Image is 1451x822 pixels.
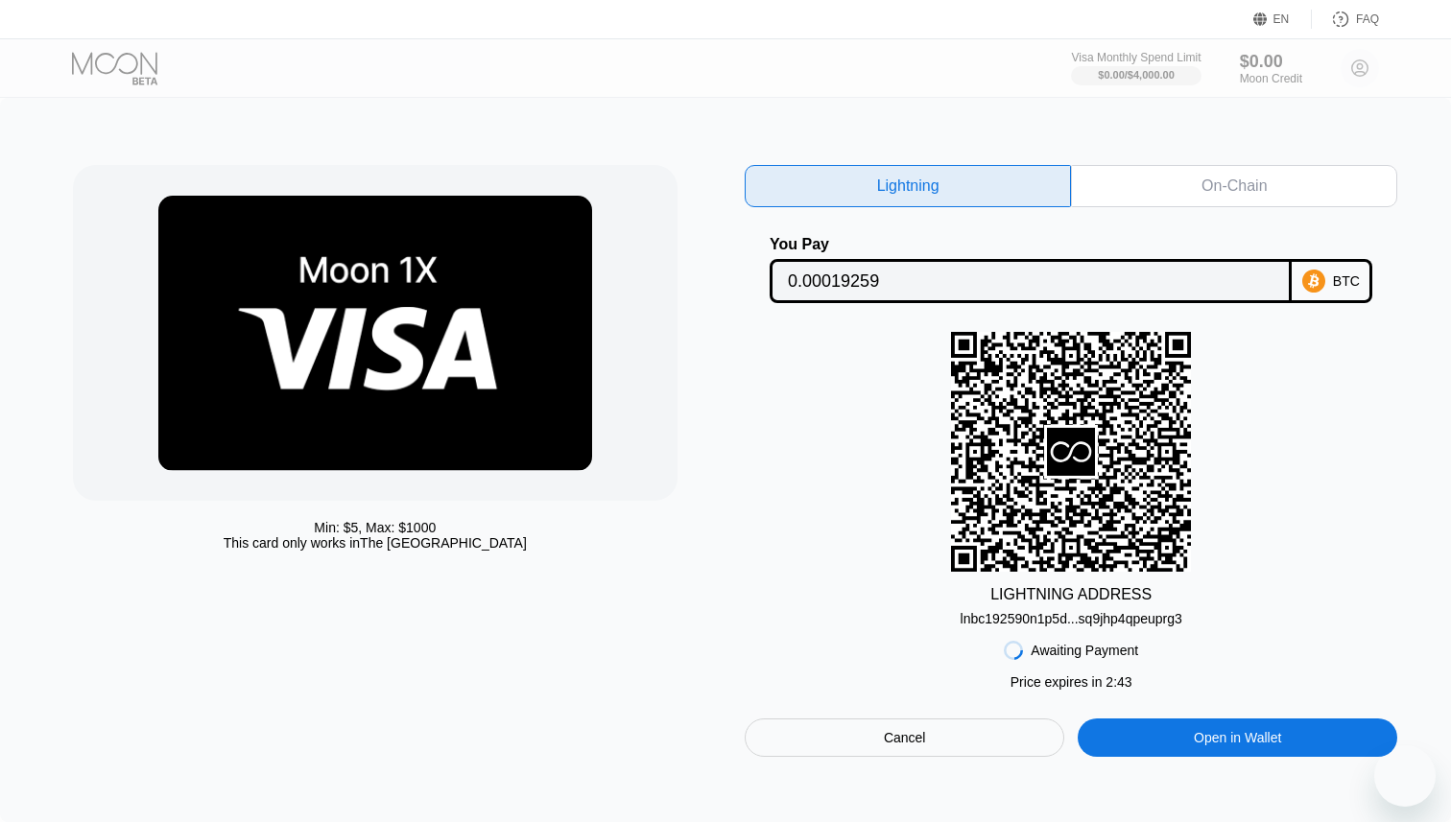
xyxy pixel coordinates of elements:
div: On-Chain [1201,176,1267,196]
div: Lightning [745,165,1071,207]
div: Open in Wallet [1194,729,1281,746]
div: lnbc192590n1p5d...sq9jhp4qpeuprg3 [961,611,1182,626]
div: This card only works in The [GEOGRAPHIC_DATA] [224,535,527,551]
div: Open in Wallet [1078,718,1397,757]
iframe: Button to launch messaging window [1374,745,1436,807]
div: Awaiting Payment [1031,643,1138,658]
span: 2 : 43 [1106,674,1131,690]
div: Min: $ 5 , Max: $ 1000 [314,520,436,535]
div: Cancel [884,729,926,746]
div: FAQ [1356,12,1379,26]
div: You Pay [770,236,1292,253]
div: You PayBTC [745,236,1397,303]
div: Price expires in [1011,674,1132,690]
div: Visa Monthly Spend Limit [1071,51,1201,64]
div: Lightning [877,176,940,196]
div: EN [1253,10,1312,29]
div: BTC [1333,273,1360,289]
div: On-Chain [1071,165,1397,207]
div: lnbc192590n1p5d...sq9jhp4qpeuprg3 [961,603,1182,626]
div: $0.00 / $4,000.00 [1098,69,1175,81]
div: Cancel [745,718,1064,757]
div: FAQ [1312,10,1379,29]
div: Visa Monthly Spend Limit$0.00/$4,000.00 [1071,51,1201,85]
div: LIGHTNING ADDRESS [990,586,1152,603]
div: EN [1273,12,1290,26]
